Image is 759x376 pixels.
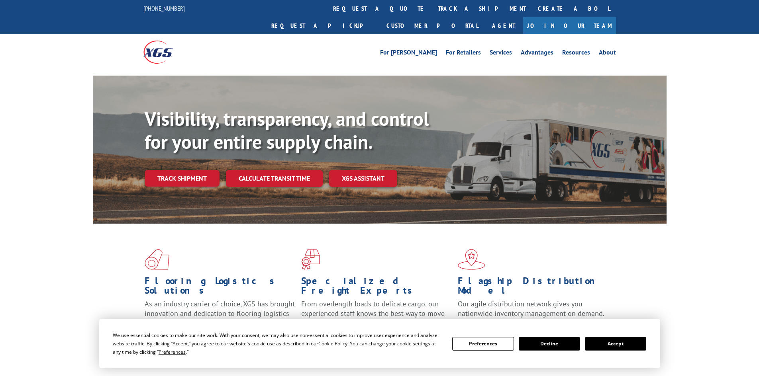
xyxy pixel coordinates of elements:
b: Visibility, transparency, and control for your entire supply chain. [145,106,429,154]
span: Cookie Policy [318,340,347,347]
span: Preferences [159,349,186,355]
h1: Flooring Logistics Solutions [145,276,295,299]
p: From overlength loads to delicate cargo, our experienced staff knows the best way to move your fr... [301,299,452,335]
button: Preferences [452,337,514,351]
a: Services [490,49,512,58]
a: XGS ASSISTANT [329,170,397,187]
span: Our agile distribution network gives you nationwide inventory management on demand. [458,299,604,318]
a: [PHONE_NUMBER] [143,4,185,12]
button: Decline [519,337,580,351]
a: About [599,49,616,58]
button: Accept [585,337,646,351]
div: Cookie Consent Prompt [99,319,660,368]
img: xgs-icon-focused-on-flooring-red [301,249,320,270]
h1: Flagship Distribution Model [458,276,608,299]
span: As an industry carrier of choice, XGS has brought innovation and dedication to flooring logistics... [145,299,295,327]
a: Request a pickup [265,17,380,34]
a: Calculate transit time [226,170,323,187]
h1: Specialized Freight Experts [301,276,452,299]
div: We use essential cookies to make our site work. With your consent, we may also use non-essential ... [113,331,443,356]
a: For Retailers [446,49,481,58]
a: Agent [484,17,523,34]
a: For [PERSON_NAME] [380,49,437,58]
a: Join Our Team [523,17,616,34]
a: Resources [562,49,590,58]
a: Track shipment [145,170,220,187]
img: xgs-icon-flagship-distribution-model-red [458,249,485,270]
img: xgs-icon-total-supply-chain-intelligence-red [145,249,169,270]
a: Advantages [521,49,553,58]
a: Customer Portal [380,17,484,34]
